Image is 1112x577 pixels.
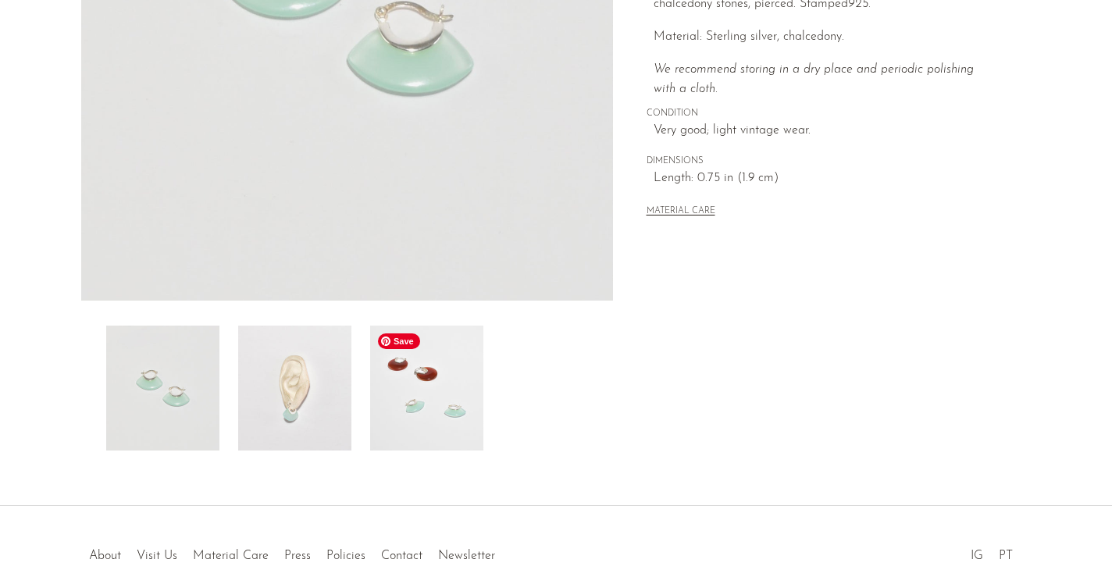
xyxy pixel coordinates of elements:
[238,326,351,451] img: Chalcedony Hoop Earrings
[381,550,422,562] a: Contact
[999,550,1013,562] a: PT
[963,537,1021,567] ul: Social Medias
[106,326,219,451] img: Chalcedony Hoop Earrings
[647,155,998,169] span: DIMENSIONS
[647,107,998,121] span: CONDITION
[971,550,983,562] a: IG
[654,63,974,96] i: We recommend storing in a dry place and periodic polishing with a cloth.
[284,550,311,562] a: Press
[81,537,503,567] ul: Quick links
[647,206,715,218] button: MATERIAL CARE
[378,333,420,349] span: Save
[137,550,177,562] a: Visit Us
[370,326,483,451] img: Chalcedony Hoop Earrings
[654,27,998,48] p: Material: Sterling silver, chalcedony.
[654,121,998,141] span: Very good; light vintage wear.
[326,550,365,562] a: Policies
[89,550,121,562] a: About
[193,550,269,562] a: Material Care
[654,169,998,189] span: Length: 0.75 in (1.9 cm)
